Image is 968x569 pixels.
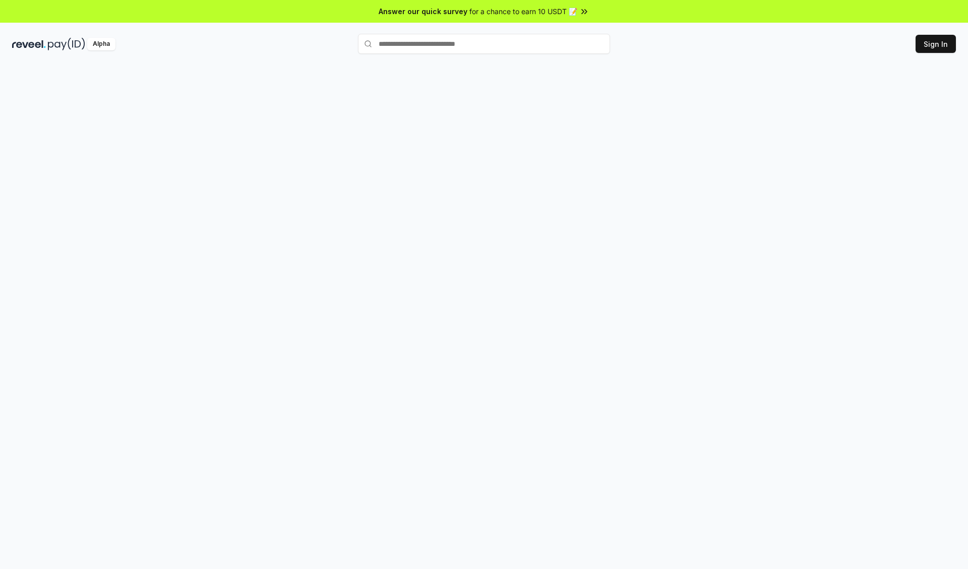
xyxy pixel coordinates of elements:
span: Answer our quick survey [379,6,467,17]
img: reveel_dark [12,38,46,50]
div: Alpha [87,38,115,50]
span: for a chance to earn 10 USDT 📝 [469,6,577,17]
button: Sign In [916,35,956,53]
img: pay_id [48,38,85,50]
